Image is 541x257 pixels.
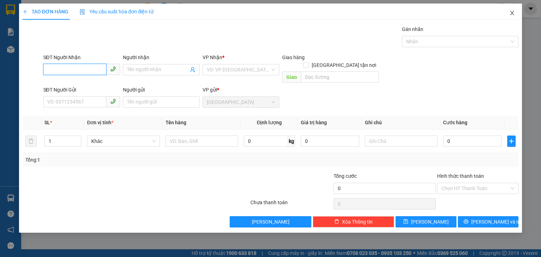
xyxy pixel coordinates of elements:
span: Tổng cước [334,173,357,179]
span: [PERSON_NAME] [411,218,449,226]
span: Giá trị hàng [301,120,327,125]
span: Xóa Thông tin [342,218,373,226]
span: plus [508,138,515,144]
button: delete [25,136,37,147]
span: printer [464,219,468,225]
button: deleteXóa Thông tin [313,216,394,227]
th: Ghi chú [362,116,440,130]
span: phone [110,99,116,104]
span: Đơn vị tính [87,120,113,125]
span: save [403,219,408,225]
span: Yêu cầu xuất hóa đơn điện tử [80,9,154,14]
div: SĐT Người Nhận [43,54,120,61]
button: plus [507,136,516,147]
span: Sài Gòn [207,97,275,107]
span: VP Nhận [203,55,222,60]
span: delete [334,219,339,225]
span: SL [44,120,50,125]
span: plus [23,9,27,14]
span: Giao hàng [282,55,305,60]
span: kg [288,136,295,147]
span: Giao [282,71,301,83]
input: Ghi Chú [365,136,437,147]
span: Khác [91,136,155,146]
button: printer[PERSON_NAME] và In [458,216,519,227]
label: Gán nhãn [402,26,423,32]
span: user-add [190,67,195,73]
div: SĐT Người Gửi [43,86,120,94]
div: Tổng: 1 [25,156,209,164]
span: Cước hàng [443,120,467,125]
span: [PERSON_NAME] [252,218,290,226]
button: save[PERSON_NAME] [396,216,456,227]
button: [PERSON_NAME] [230,216,311,227]
div: Chưa thanh toán [250,199,332,211]
span: [GEOGRAPHIC_DATA] tận nơi [309,61,379,69]
span: Định lượng [257,120,282,125]
span: TẠO ĐƠN HÀNG [23,9,68,14]
span: [PERSON_NAME] và In [471,218,521,226]
span: close [509,10,515,16]
label: Hình thức thanh toán [437,173,484,179]
div: VP gửi [203,86,279,94]
div: Người gửi [123,86,200,94]
span: Tên hàng [166,120,186,125]
div: Người nhận [123,54,200,61]
span: phone [110,66,116,72]
input: Dọc đường [301,71,379,83]
input: VD: Bàn, Ghế [166,136,238,147]
button: Close [502,4,522,23]
input: 0 [301,136,359,147]
img: icon [80,9,85,15]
